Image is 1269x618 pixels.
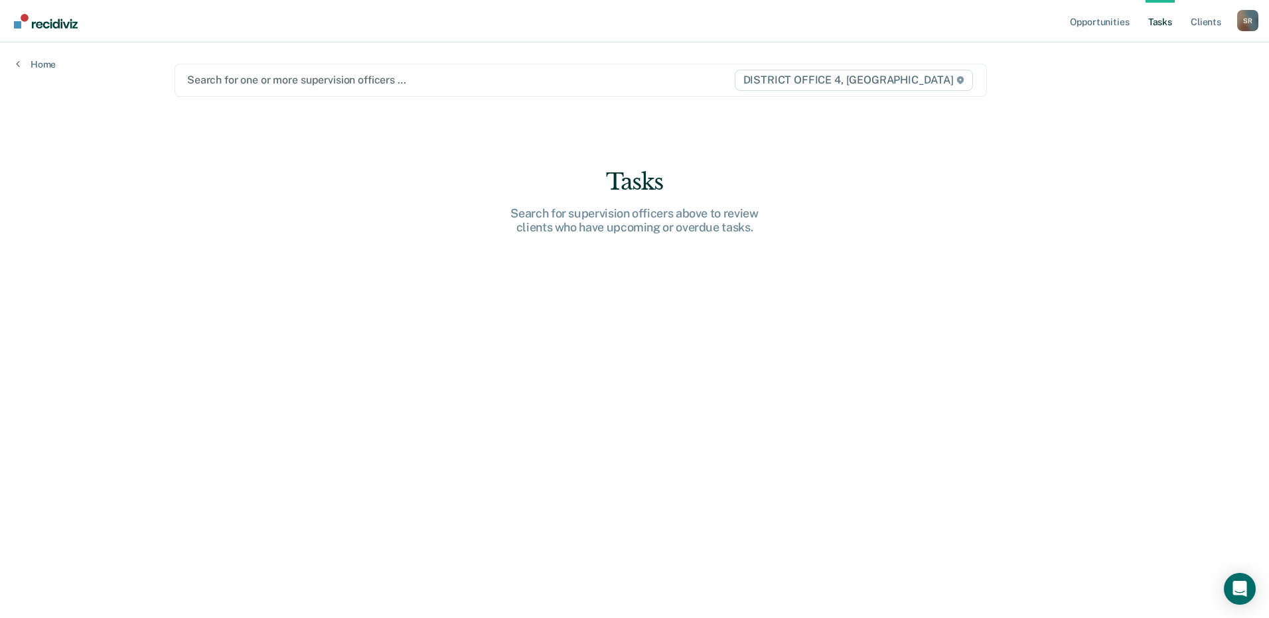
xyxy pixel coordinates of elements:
[422,206,847,235] div: Search for supervision officers above to review clients who have upcoming or overdue tasks.
[14,14,78,29] img: Recidiviz
[1237,10,1258,31] button: Profile dropdown button
[735,70,973,91] span: DISTRICT OFFICE 4, [GEOGRAPHIC_DATA]
[1224,573,1256,605] div: Open Intercom Messenger
[16,58,56,70] a: Home
[1237,10,1258,31] div: S R
[422,168,847,196] div: Tasks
